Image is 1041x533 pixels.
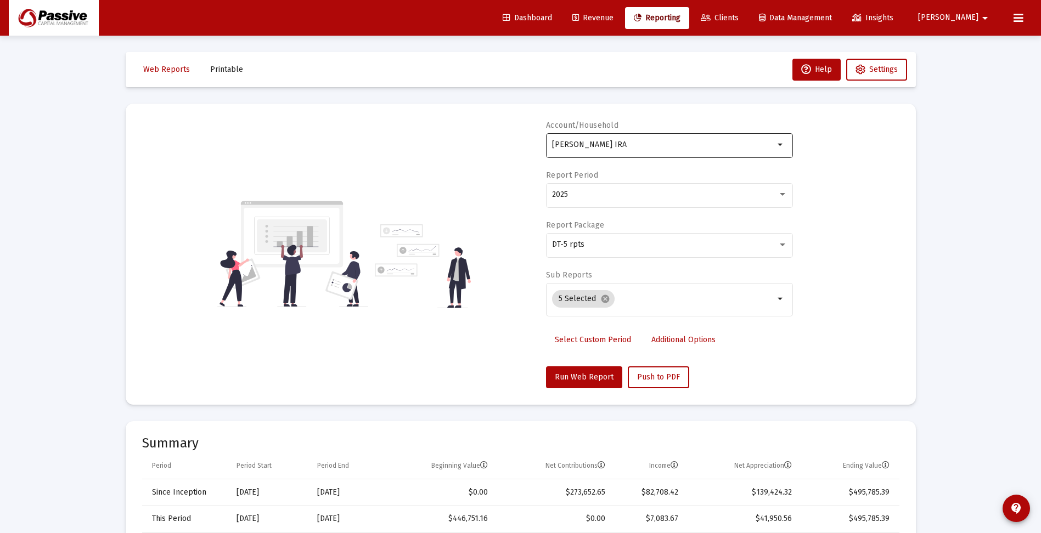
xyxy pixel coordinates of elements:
[869,65,898,74] span: Settings
[386,506,496,532] td: $446,751.16
[905,7,1005,29] button: [PERSON_NAME]
[628,366,689,388] button: Push to PDF
[546,270,592,280] label: Sub Reports
[637,372,680,382] span: Push to PDF
[210,65,243,74] span: Printable
[918,13,978,22] span: [PERSON_NAME]
[555,372,614,382] span: Run Web Report
[800,453,899,479] td: Column Ending Value
[1010,502,1023,515] mat-icon: contact_support
[496,453,613,479] td: Column Net Contributions
[431,461,488,470] div: Beginning Value
[496,506,613,532] td: $0.00
[552,140,774,149] input: Search or select an account or household
[649,461,678,470] div: Income
[843,461,890,470] div: Ending Value
[142,453,229,479] td: Column Period
[692,7,747,29] a: Clients
[152,461,171,470] div: Period
[546,220,604,230] label: Report Package
[686,479,800,506] td: $139,424.32
[600,294,610,304] mat-icon: cancel
[201,59,252,81] button: Printable
[625,7,689,29] a: Reporting
[17,7,91,29] img: Dashboard
[237,487,302,498] div: [DATE]
[229,453,310,479] td: Column Period Start
[142,479,229,506] td: Since Inception
[142,506,229,532] td: This Period
[774,138,787,151] mat-icon: arrow_drop_down
[386,453,496,479] td: Column Beginning Value
[686,453,800,479] td: Column Net Appreciation
[143,65,190,74] span: Web Reports
[564,7,622,29] a: Revenue
[613,479,686,506] td: $82,708.42
[317,461,349,470] div: Period End
[142,438,899,449] mat-card-title: Summary
[552,190,568,199] span: 2025
[734,461,792,470] div: Net Appreciation
[801,65,832,74] span: Help
[310,453,386,479] td: Column Period End
[651,335,716,344] span: Additional Options
[546,366,622,388] button: Run Web Report
[552,290,615,308] mat-chip: 5 Selected
[774,292,787,305] mat-icon: arrow_drop_down
[545,461,605,470] div: Net Contributions
[634,13,680,22] span: Reporting
[613,453,686,479] td: Column Income
[750,7,841,29] a: Data Management
[496,479,613,506] td: $273,652.65
[846,59,907,81] button: Settings
[134,59,199,81] button: Web Reports
[686,506,800,532] td: $41,950.56
[237,513,302,524] div: [DATE]
[546,171,598,180] label: Report Period
[978,7,992,29] mat-icon: arrow_drop_down
[800,479,899,506] td: $495,785.39
[386,479,496,506] td: $0.00
[843,7,902,29] a: Insights
[237,461,272,470] div: Period Start
[759,13,832,22] span: Data Management
[317,513,378,524] div: [DATE]
[552,288,774,310] mat-chip-list: Selection
[555,335,631,344] span: Select Custom Period
[142,453,899,532] div: Data grid
[852,13,893,22] span: Insights
[317,487,378,498] div: [DATE]
[572,13,614,22] span: Revenue
[800,506,899,532] td: $495,785.39
[792,59,841,81] button: Help
[494,7,561,29] a: Dashboard
[613,506,686,532] td: $7,083.67
[375,224,471,308] img: reporting-alt
[701,13,739,22] span: Clients
[546,121,618,130] label: Account/Household
[217,200,368,308] img: reporting
[503,13,552,22] span: Dashboard
[552,240,584,249] span: DT-5 rpts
